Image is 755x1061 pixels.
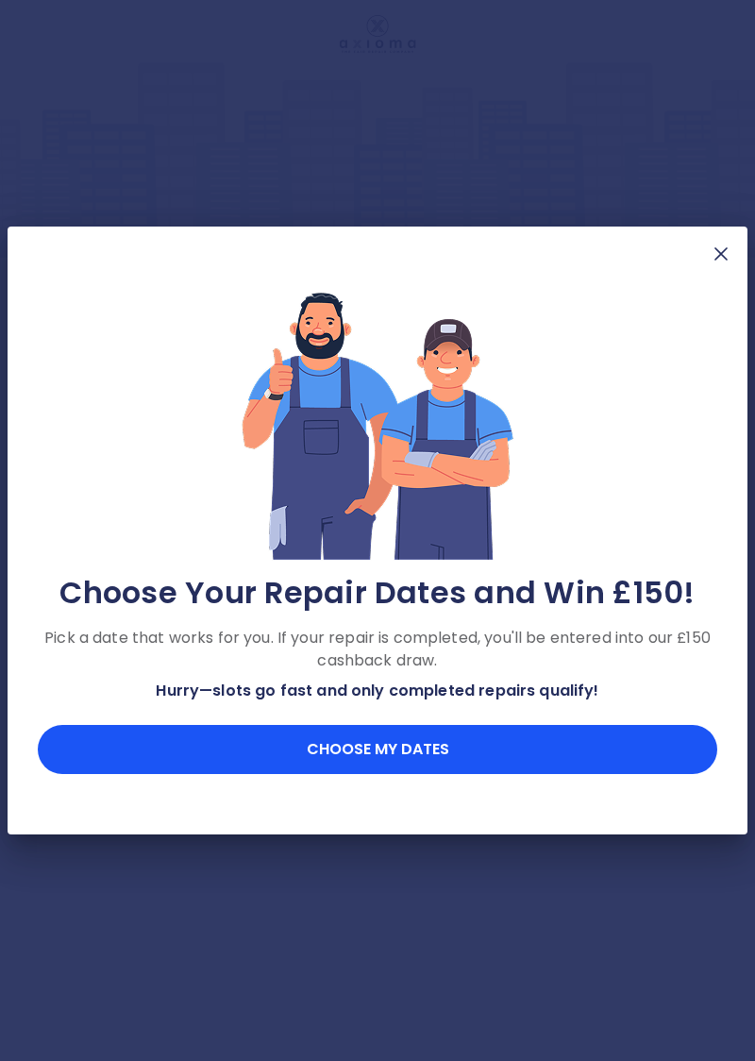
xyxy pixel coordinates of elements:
img: X Mark [710,243,732,265]
p: Pick a date that works for you. If your repair is completed, you'll be entered into our £150 cash... [38,627,717,672]
button: Choose my dates [38,725,717,774]
h2: Choose Your Repair Dates and Win £150! [38,574,717,612]
img: Lottery [241,287,514,563]
p: Hurry—slots go fast and only completed repairs qualify! [38,680,717,702]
